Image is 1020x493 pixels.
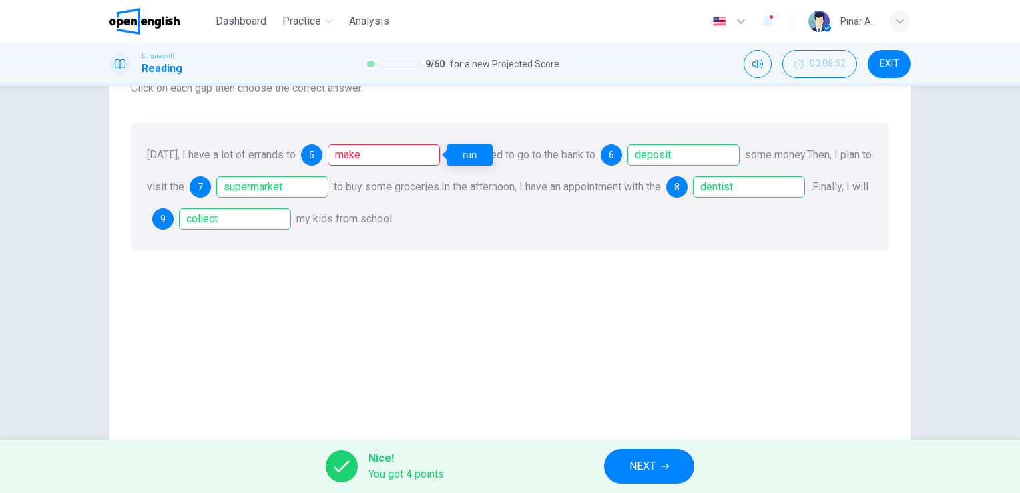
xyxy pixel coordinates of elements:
[629,457,656,476] span: NEXT
[744,50,772,78] div: Mute
[674,182,680,192] span: 8
[131,80,889,96] span: Click on each gap then choose the correct answer.
[425,56,445,72] span: 9 / 60
[812,180,868,193] span: Finally, I will
[447,148,595,161] span: First, I need to go to the bank to
[216,13,266,29] span: Dashboard
[109,8,180,35] img: OpenEnglish logo
[840,13,873,29] div: Pınar A.
[296,212,394,225] span: my kids from school.
[328,144,440,166] div: make
[782,50,857,78] div: Hide
[810,180,812,193] span: .
[808,11,830,32] img: Profile picture
[868,50,911,78] button: EXIT
[344,9,395,33] button: Analysis
[693,176,805,198] div: dentist
[447,144,493,166] div: run
[627,144,740,166] div: deposit
[711,17,728,27] img: en
[277,9,338,33] button: Practice
[282,13,321,29] span: Practice
[745,148,807,161] span: some money.
[349,13,389,29] span: Analysis
[368,466,444,482] span: You got 4 points
[666,176,805,198] div: dentist
[198,182,203,192] span: 7
[160,214,166,224] span: 9
[609,150,614,160] span: 6
[880,59,899,69] span: EXIT
[301,144,440,166] div: run
[210,9,272,33] button: Dashboard
[309,150,314,160] span: 5
[441,180,661,193] span: In the afternoon, I have an appointment with the
[152,208,291,230] div: collect
[142,61,182,77] h1: Reading
[604,449,694,484] button: NEXT
[782,50,857,78] button: 00:08:52
[601,144,740,166] div: deposit
[109,8,210,35] a: OpenEnglish logo
[334,180,441,193] span: to buy some groceries.
[142,51,174,61] span: Linguaskill
[190,176,328,198] div: supermarket
[810,59,846,69] span: 00:08:52
[216,176,328,198] div: supermarket
[450,56,559,72] span: for a new Projected Score
[368,450,444,466] span: Nice!
[179,208,291,230] div: collect
[147,148,296,161] span: [DATE], I have a lot of errands to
